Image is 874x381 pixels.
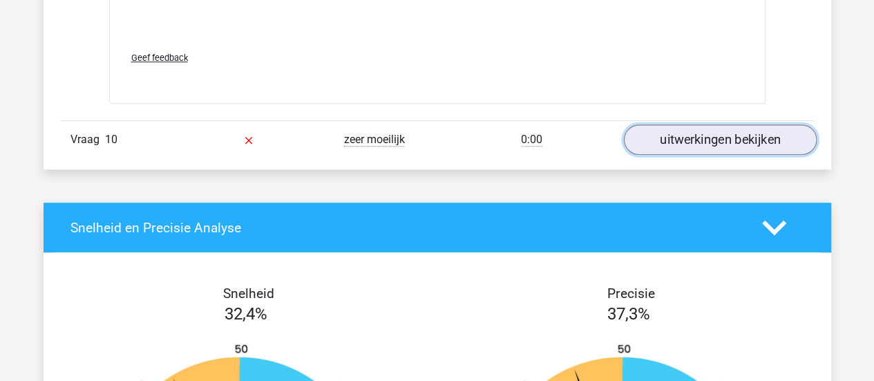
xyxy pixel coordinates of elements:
span: 32,4% [225,304,267,324]
a: uitwerkingen bekijken [623,124,816,155]
h4: Snelheid [70,286,427,301]
span: 10 [105,133,117,146]
span: 37,3% [607,304,650,324]
span: Geef feedback [131,53,188,63]
span: Vraag [70,131,105,148]
span: zeer moeilijk [344,133,405,147]
span: 0:00 [521,133,542,147]
h4: Precisie [453,286,810,301]
h4: Snelheid en Precisie Analyse [70,220,741,236]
